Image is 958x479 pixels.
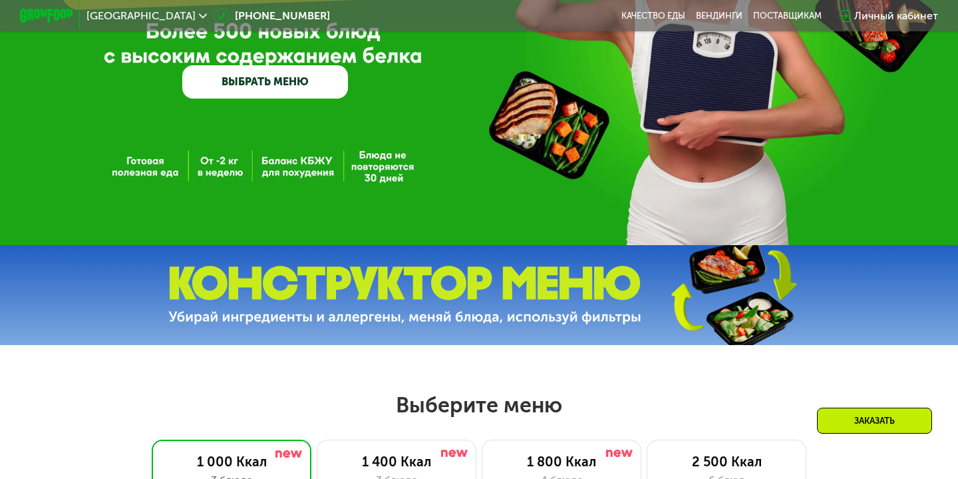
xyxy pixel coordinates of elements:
[817,408,932,434] div: Заказать
[696,11,742,21] a: Вендинги
[214,8,330,24] a: [PHONE_NUMBER]
[854,8,938,24] div: Личный кабинет
[621,11,685,21] a: Качество еды
[182,65,348,99] a: ВЫБРАТЬ МЕНЮ
[496,454,627,470] div: 1 800 Ккал
[331,454,462,470] div: 1 400 Ккал
[43,392,915,418] h2: Выберите меню
[166,454,297,470] div: 1 000 Ккал
[753,11,822,21] div: поставщикам
[86,11,196,21] span: [GEOGRAPHIC_DATA]
[661,454,792,470] div: 2 500 Ккал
